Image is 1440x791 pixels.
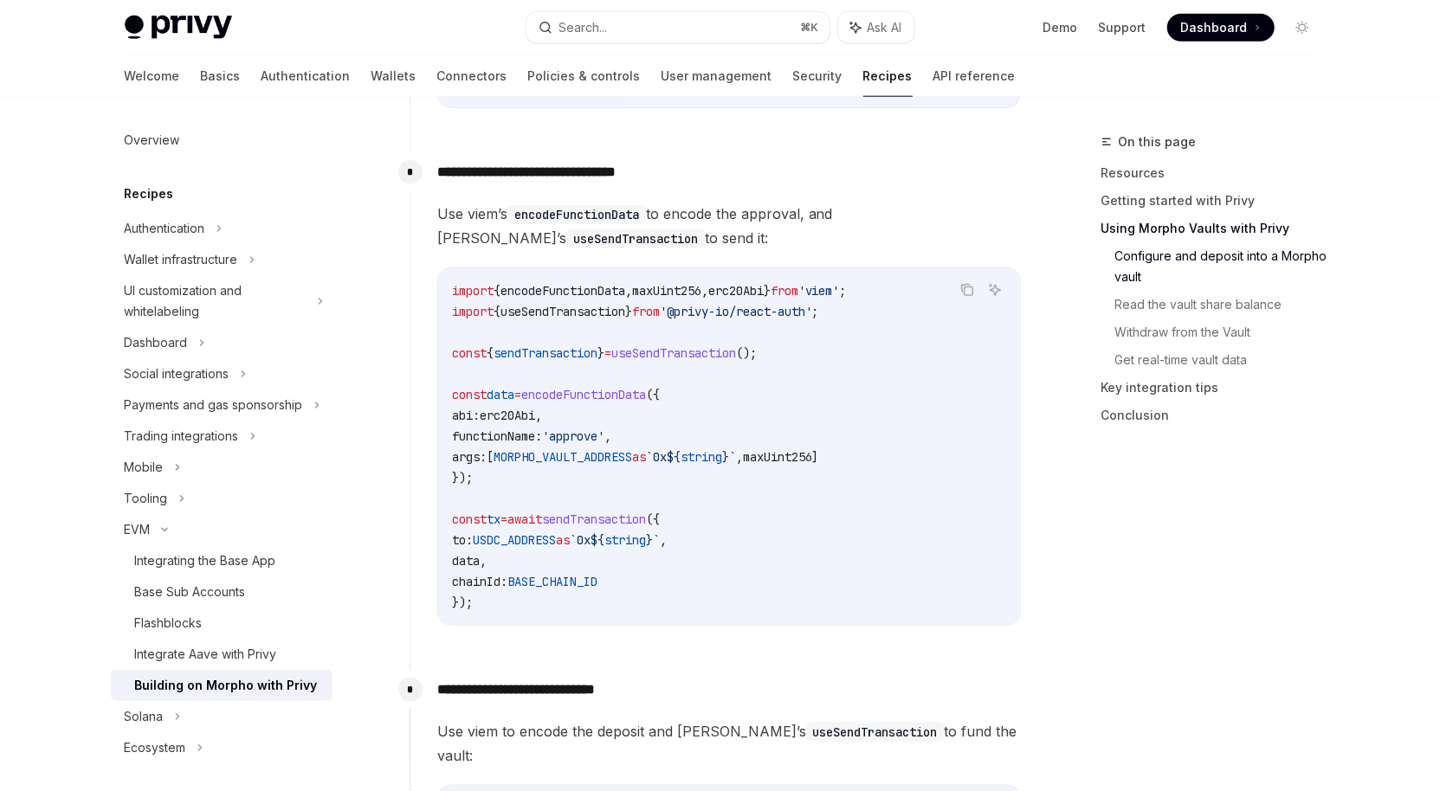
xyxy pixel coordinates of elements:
[625,304,632,319] span: }
[729,449,736,465] span: `
[487,345,494,361] span: {
[1101,187,1330,215] a: Getting started with Privy
[1115,318,1330,346] a: Withdraw from the Vault
[798,283,840,299] span: 'viem'
[125,249,238,270] div: Wallet infrastructure
[646,532,653,548] span: }
[556,532,570,548] span: as
[452,449,487,465] span: args:
[1115,291,1330,318] a: Read the vault share balance
[591,532,604,548] span: ${
[1043,19,1078,36] a: Demo
[494,283,500,299] span: {
[452,553,480,569] span: data
[452,428,542,444] span: functionName:
[135,550,276,571] div: Integrating the Base App
[632,283,701,299] span: maxUint256
[452,574,507,589] span: chainId:
[1101,215,1330,242] a: Using Morpho Vaults with Privy
[863,55,913,97] a: Recipes
[452,532,473,548] span: to:
[526,12,830,43] button: Search...⌘K
[452,304,494,319] span: import
[135,675,318,696] div: Building on Morpho with Privy
[135,613,203,633] div: Flashblocks
[542,511,646,527] span: sendTransaction
[736,449,743,465] span: ,
[956,279,978,301] button: Copy the contents from the code block
[801,21,819,35] span: ⌘ K
[111,608,333,639] a: Flashblocks
[125,519,151,540] div: EVM
[125,130,180,151] div: Overview
[1099,19,1146,36] a: Support
[764,283,771,299] span: }
[507,574,597,589] span: BASE_CHAIN_ID
[452,408,480,423] span: abi:
[559,17,608,38] div: Search...
[793,55,843,97] a: Security
[135,582,246,602] div: Base Sub Accounts
[262,55,351,97] a: Authentication
[125,332,188,353] div: Dashboard
[452,511,487,527] span: const
[494,345,597,361] span: sendTransaction
[660,304,812,319] span: '@privy-io/react-auth'
[452,387,487,402] span: const
[500,283,625,299] span: encodeFunctionData
[111,670,333,701] a: Building on Morpho with Privy
[535,408,542,423] span: ,
[500,304,625,319] span: useSendTransaction
[632,304,660,319] span: from
[514,387,521,402] span: =
[487,511,500,527] span: tx
[812,449,819,465] span: ]
[111,639,333,670] a: Integrate Aave with Privy
[646,511,660,527] span: ({
[452,283,494,299] span: import
[452,470,473,486] span: });
[566,229,705,248] code: useSendTransaction
[487,387,514,402] span: data
[452,345,487,361] span: const
[604,428,611,444] span: ,
[494,449,632,465] span: MORPHO_VAULT_ADDRESS
[838,12,914,43] button: Ask AI
[660,532,667,548] span: ,
[437,202,1021,250] span: Use viem’s to encode the approval, and [PERSON_NAME]’s to send it:
[201,55,241,97] a: Basics
[1167,14,1275,42] a: Dashboard
[371,55,417,97] a: Wallets
[125,55,180,97] a: Welcome
[806,723,945,742] code: useSendTransaction
[452,595,473,610] span: });
[840,283,847,299] span: ;
[736,345,757,361] span: ();
[653,532,660,548] span: `
[984,279,1006,301] button: Ask AI
[500,511,507,527] span: =
[1101,402,1330,429] a: Conclusion
[597,345,604,361] span: }
[507,205,646,224] code: encodeFunctionData
[494,304,500,319] span: {
[625,283,632,299] span: ,
[437,719,1021,768] span: Use viem to encode the deposit and [PERSON_NAME]’s to fund the vault:
[1115,346,1330,374] a: Get real-time vault data
[1181,19,1248,36] span: Dashboard
[528,55,641,97] a: Policies & controls
[933,55,1016,97] a: API reference
[681,449,722,465] span: string
[701,283,708,299] span: ,
[667,449,681,465] span: ${
[570,532,591,548] span: `0x
[1101,374,1330,402] a: Key integration tips
[771,283,798,299] span: from
[487,449,494,465] span: [
[125,16,232,40] img: light logo
[437,55,507,97] a: Connectors
[111,545,333,576] a: Integrating the Base App
[125,218,205,239] div: Authentication
[125,706,164,727] div: Solana
[111,576,333,608] a: Base Sub Accounts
